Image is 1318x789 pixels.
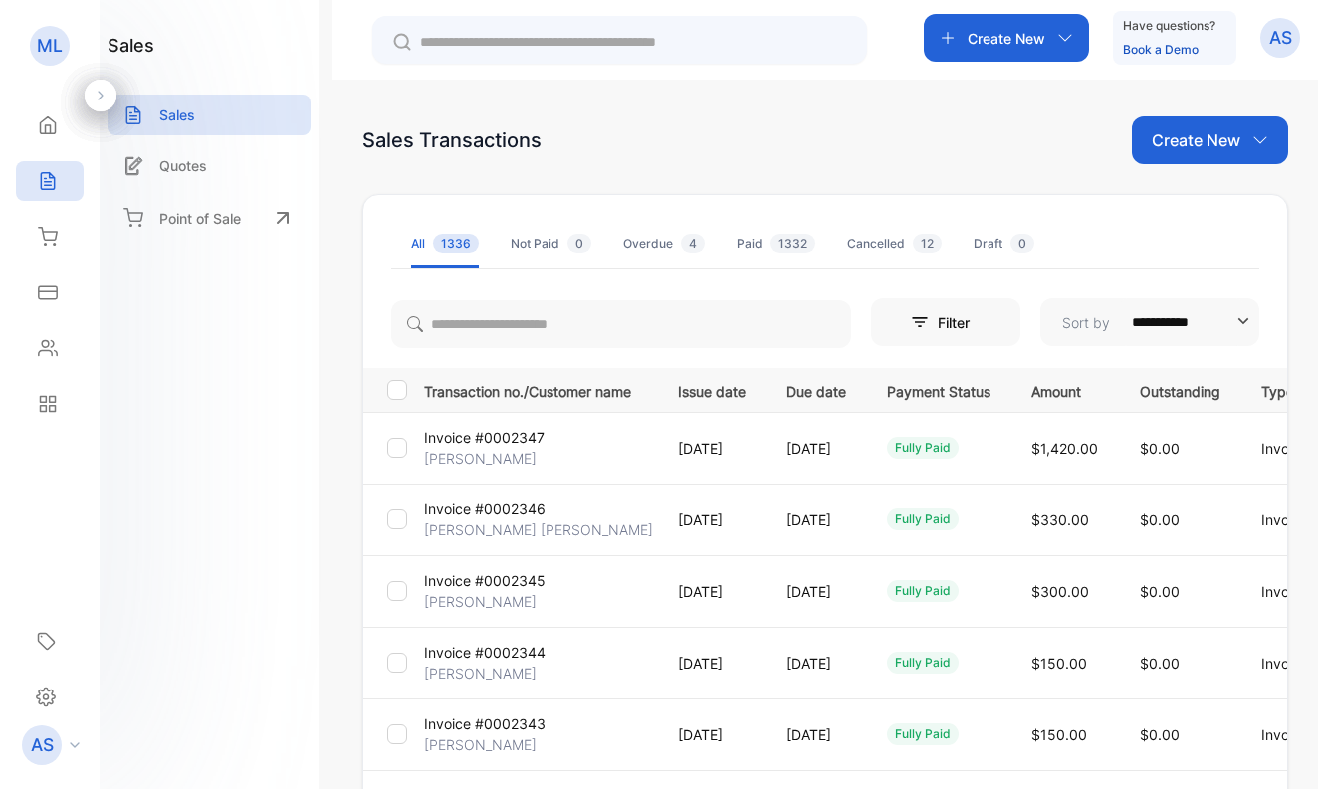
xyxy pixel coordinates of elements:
[424,519,653,540] p: [PERSON_NAME] [PERSON_NAME]
[678,509,746,530] p: [DATE]
[424,713,546,734] p: Invoice #0002343
[1062,312,1110,333] p: Sort by
[887,377,990,402] p: Payment Status
[974,235,1034,253] div: Draft
[1140,440,1180,457] span: $0.00
[1140,726,1180,743] span: $0.00
[786,438,846,459] p: [DATE]
[433,234,479,253] span: 1336
[786,581,846,602] p: [DATE]
[887,580,959,602] div: fully paid
[681,234,705,253] span: 4
[1132,116,1288,164] button: Create New
[1152,128,1240,152] p: Create New
[1031,726,1087,743] span: $150.00
[786,653,846,674] p: [DATE]
[887,652,959,674] div: fully paid
[1140,511,1180,528] span: $0.00
[678,377,746,402] p: Issue date
[786,377,846,402] p: Due date
[1260,14,1300,62] button: AS
[424,734,537,755] p: [PERSON_NAME]
[623,235,705,253] div: Overdue
[786,724,846,745] p: [DATE]
[737,235,815,253] div: Paid
[1140,377,1220,402] p: Outstanding
[968,28,1045,49] p: Create New
[1031,511,1089,528] span: $330.00
[37,33,63,59] p: ML
[1031,440,1098,457] span: $1,420.00
[159,155,207,176] p: Quotes
[924,14,1089,62] button: Create New
[1010,234,1034,253] span: 0
[411,235,479,253] div: All
[108,32,154,59] h1: sales
[678,724,746,745] p: [DATE]
[887,723,959,745] div: fully paid
[1123,16,1215,36] p: Have questions?
[1040,298,1259,346] button: Sort by
[1031,583,1089,600] span: $300.00
[887,508,959,530] div: fully paid
[424,663,537,684] p: [PERSON_NAME]
[424,427,545,448] p: Invoice #0002347
[913,234,942,253] span: 12
[31,732,54,758] p: AS
[678,581,746,602] p: [DATE]
[362,125,542,155] div: Sales Transactions
[678,653,746,674] p: [DATE]
[1234,705,1318,789] iframe: LiveChat chat widget
[424,377,653,402] p: Transaction no./Customer name
[847,235,942,253] div: Cancelled
[770,234,815,253] span: 1332
[1031,377,1099,402] p: Amount
[108,95,311,135] a: Sales
[424,570,546,591] p: Invoice #0002345
[511,235,591,253] div: Not Paid
[678,438,746,459] p: [DATE]
[108,196,311,240] a: Point of Sale
[887,437,959,459] div: fully paid
[1140,583,1180,600] span: $0.00
[424,498,546,519] p: Invoice #0002346
[1031,655,1087,672] span: $150.00
[424,448,537,469] p: [PERSON_NAME]
[424,591,537,612] p: [PERSON_NAME]
[1269,25,1292,51] p: AS
[1123,42,1199,57] a: Book a Demo
[1140,655,1180,672] span: $0.00
[424,642,546,663] p: Invoice #0002344
[567,234,591,253] span: 0
[159,104,195,125] p: Sales
[108,145,311,186] a: Quotes
[786,509,846,530] p: [DATE]
[159,208,241,229] p: Point of Sale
